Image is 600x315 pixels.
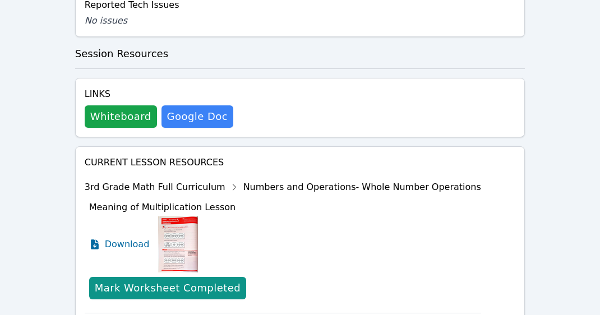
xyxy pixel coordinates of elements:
button: Whiteboard [85,105,157,128]
div: 3rd Grade Math Full Curriculum Numbers and Operations- Whole Number Operations [85,178,481,196]
h4: Links [85,87,233,101]
span: Meaning of Multiplication Lesson [89,202,236,212]
span: Download [105,238,150,251]
img: Meaning of Multiplication Lesson [158,216,198,272]
h3: Session Resources [75,46,525,62]
span: No issues [85,15,127,26]
a: Download [89,216,150,272]
div: Mark Worksheet Completed [95,280,241,296]
h4: Current Lesson Resources [85,156,516,169]
a: Google Doc [161,105,233,128]
button: Mark Worksheet Completed [89,277,246,299]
